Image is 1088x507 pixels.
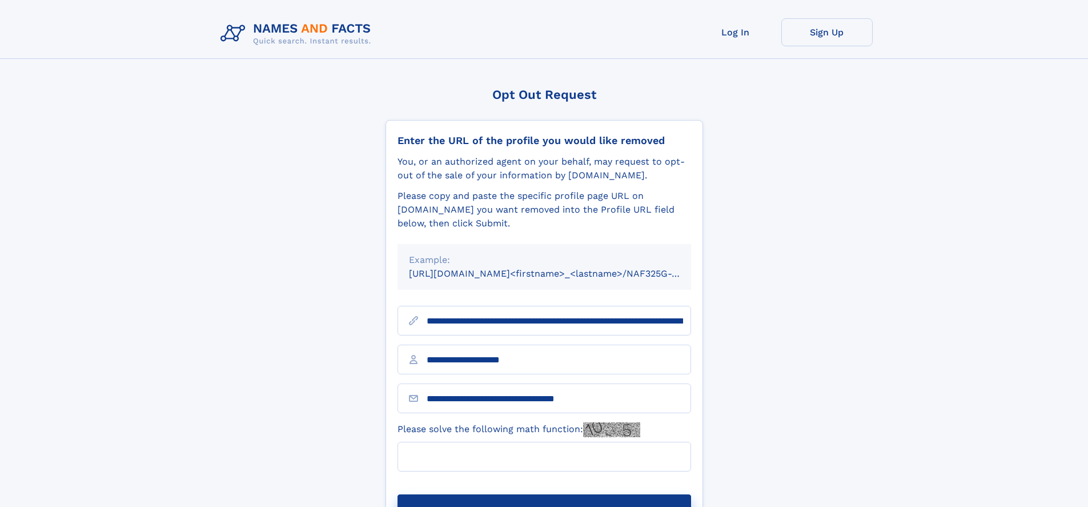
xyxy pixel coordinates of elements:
div: Example: [409,253,680,267]
div: You, or an authorized agent on your behalf, may request to opt-out of the sale of your informatio... [398,155,691,182]
div: Enter the URL of the profile you would like removed [398,134,691,147]
a: Log In [690,18,781,46]
label: Please solve the following math function: [398,422,640,437]
small: [URL][DOMAIN_NAME]<firstname>_<lastname>/NAF325G-xxxxxxxx [409,268,713,279]
a: Sign Up [781,18,873,46]
div: Opt Out Request [386,87,703,102]
div: Please copy and paste the specific profile page URL on [DOMAIN_NAME] you want removed into the Pr... [398,189,691,230]
img: Logo Names and Facts [216,18,380,49]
